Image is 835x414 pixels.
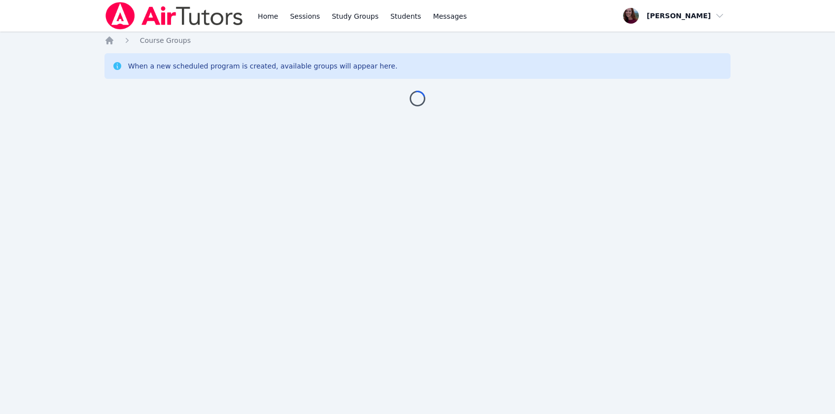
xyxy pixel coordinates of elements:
img: Air Tutors [104,2,244,30]
nav: Breadcrumb [104,35,731,45]
div: When a new scheduled program is created, available groups will appear here. [128,61,398,71]
span: Course Groups [140,36,191,44]
span: Messages [433,11,467,21]
a: Course Groups [140,35,191,45]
